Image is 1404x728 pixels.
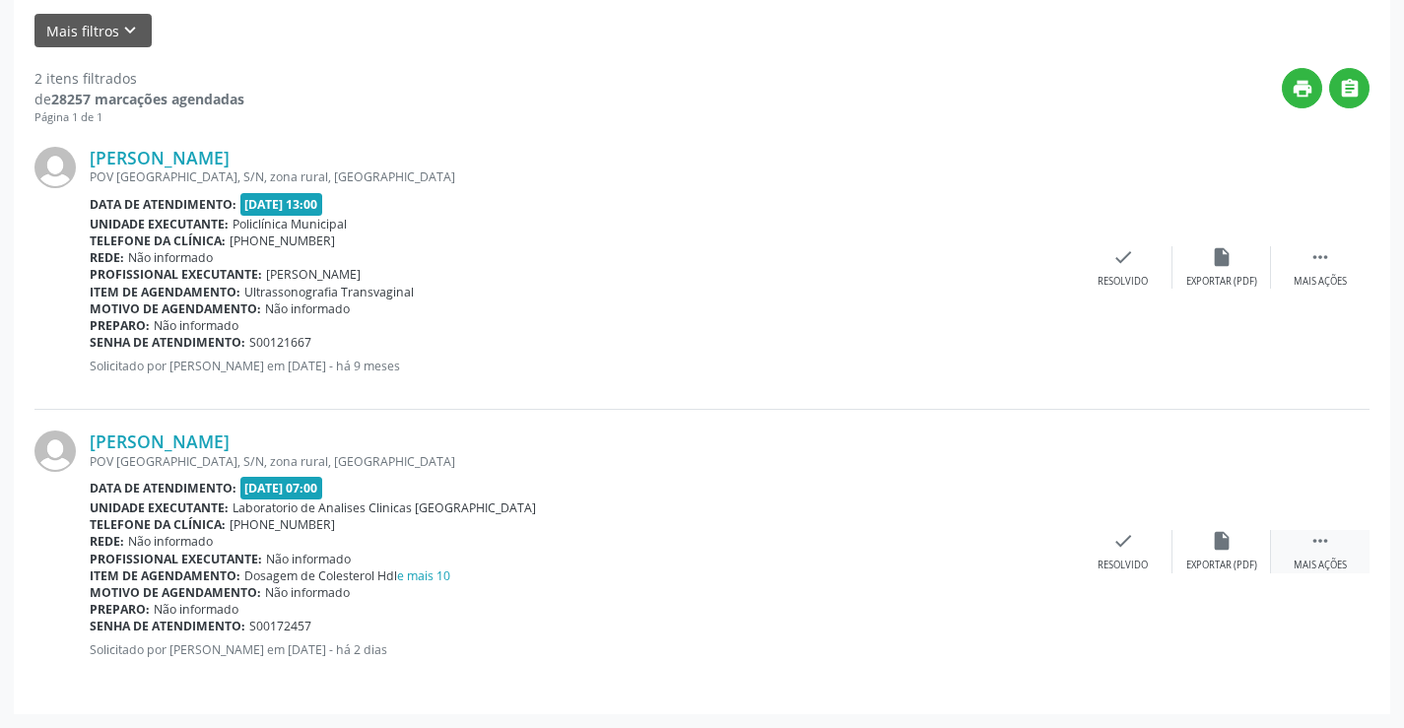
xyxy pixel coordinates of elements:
b: Unidade executante: [90,499,229,516]
b: Data de atendimento: [90,480,236,496]
span: Não informado [128,249,213,266]
b: Unidade executante: [90,216,229,232]
b: Motivo de agendamento: [90,300,261,317]
div: Resolvido [1098,559,1148,572]
b: Motivo de agendamento: [90,584,261,601]
span: Ultrassonografia Transvaginal [244,284,414,300]
div: Mais ações [1294,559,1347,572]
div: Resolvido [1098,275,1148,289]
i: keyboard_arrow_down [119,20,141,41]
i: check [1112,530,1134,552]
span: Não informado [265,584,350,601]
span: Laboratorio de Analises Clinicas [GEOGRAPHIC_DATA] [233,499,536,516]
i: insert_drive_file [1211,530,1233,552]
div: de [34,89,244,109]
i:  [1309,246,1331,268]
i:  [1339,78,1361,99]
i: check [1112,246,1134,268]
button: Mais filtroskeyboard_arrow_down [34,14,152,48]
button: print [1282,68,1322,108]
a: e mais 10 [397,567,450,584]
p: Solicitado por [PERSON_NAME] em [DATE] - há 2 dias [90,641,1074,658]
strong: 28257 marcações agendadas [51,90,244,108]
div: POV [GEOGRAPHIC_DATA], S/N, zona rural, [GEOGRAPHIC_DATA] [90,453,1074,470]
b: Telefone da clínica: [90,232,226,249]
i: print [1292,78,1313,99]
span: S00121667 [249,334,311,351]
a: [PERSON_NAME] [90,430,230,452]
span: Policlínica Municipal [233,216,347,232]
img: img [34,430,76,472]
b: Profissional executante: [90,551,262,567]
div: Página 1 de 1 [34,109,244,126]
b: Item de agendamento: [90,567,240,584]
span: [PHONE_NUMBER] [230,516,335,533]
b: Preparo: [90,317,150,334]
div: Exportar (PDF) [1186,275,1257,289]
b: Rede: [90,533,124,550]
span: Dosagem de Colesterol Hdl [244,567,450,584]
span: [DATE] 07:00 [240,477,323,499]
div: Exportar (PDF) [1186,559,1257,572]
b: Preparo: [90,601,150,618]
span: Não informado [154,601,238,618]
b: Telefone da clínica: [90,516,226,533]
i:  [1309,530,1331,552]
b: Profissional executante: [90,266,262,283]
b: Senha de atendimento: [90,334,245,351]
span: Não informado [154,317,238,334]
span: [DATE] 13:00 [240,193,323,216]
i: insert_drive_file [1211,246,1233,268]
a: [PERSON_NAME] [90,147,230,168]
div: 2 itens filtrados [34,68,244,89]
button:  [1329,68,1370,108]
span: Não informado [128,533,213,550]
span: Não informado [265,300,350,317]
span: Não informado [266,551,351,567]
b: Senha de atendimento: [90,618,245,634]
b: Data de atendimento: [90,196,236,213]
img: img [34,147,76,188]
span: [PERSON_NAME] [266,266,361,283]
b: Rede: [90,249,124,266]
span: [PHONE_NUMBER] [230,232,335,249]
b: Item de agendamento: [90,284,240,300]
p: Solicitado por [PERSON_NAME] em [DATE] - há 9 meses [90,358,1074,374]
div: POV [GEOGRAPHIC_DATA], S/N, zona rural, [GEOGRAPHIC_DATA] [90,168,1074,185]
div: Mais ações [1294,275,1347,289]
span: S00172457 [249,618,311,634]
